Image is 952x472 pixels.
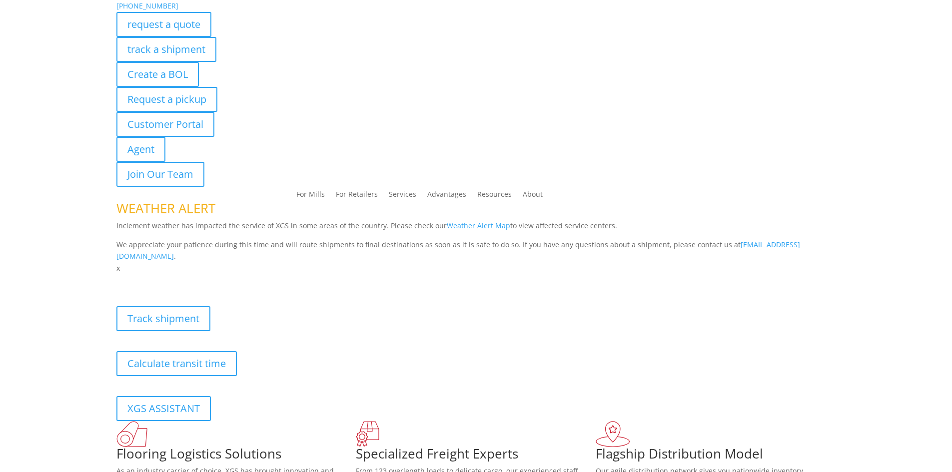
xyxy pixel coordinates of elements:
img: xgs-icon-total-supply-chain-intelligence-red [116,421,147,447]
b: Visibility, transparency, and control for your entire supply chain. [116,276,339,285]
a: About [523,191,543,202]
a: For Mills [296,191,325,202]
p: We appreciate your patience during this time and will route shipments to final destinations as so... [116,239,836,263]
a: Calculate transit time [116,351,237,376]
h1: Flagship Distribution Model [596,447,836,465]
a: Agent [116,137,165,162]
a: [PHONE_NUMBER] [116,1,178,10]
img: xgs-icon-focused-on-flooring-red [356,421,379,447]
h1: Specialized Freight Experts [356,447,596,465]
a: Advantages [427,191,466,202]
a: Weather Alert Map [447,221,510,230]
span: WEATHER ALERT [116,199,215,217]
a: XGS ASSISTANT [116,396,211,421]
a: Services [389,191,416,202]
p: x [116,262,836,274]
a: request a quote [116,12,211,37]
a: For Retailers [336,191,378,202]
img: xgs-icon-flagship-distribution-model-red [596,421,630,447]
a: Resources [477,191,512,202]
a: Join Our Team [116,162,204,187]
a: Create a BOL [116,62,199,87]
h1: Flooring Logistics Solutions [116,447,356,465]
a: Customer Portal [116,112,214,137]
p: Inclement weather has impacted the service of XGS in some areas of the country. Please check our ... [116,220,836,239]
a: Track shipment [116,306,210,331]
a: track a shipment [116,37,216,62]
a: Request a pickup [116,87,217,112]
